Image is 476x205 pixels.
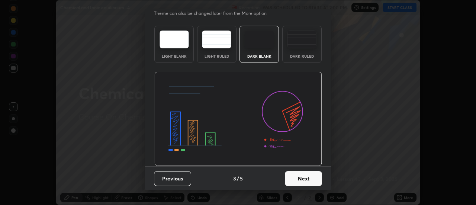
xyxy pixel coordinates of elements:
div: Dark Ruled [287,54,317,58]
img: darkRuledTheme.de295e13.svg [287,31,316,48]
img: lightRuledTheme.5fabf969.svg [202,31,231,48]
h4: / [237,174,239,182]
div: Dark Blank [244,54,274,58]
button: Next [285,171,322,186]
p: Theme can also be changed later from the More option [154,10,274,17]
div: Light Blank [159,54,189,58]
h4: 3 [233,174,236,182]
div: Light Ruled [202,54,232,58]
img: darkTheme.f0cc69e5.svg [245,31,274,48]
h4: 5 [240,174,243,182]
img: darkThemeBanner.d06ce4a2.svg [154,72,322,166]
img: lightTheme.e5ed3b09.svg [160,31,189,48]
button: Previous [154,171,191,186]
